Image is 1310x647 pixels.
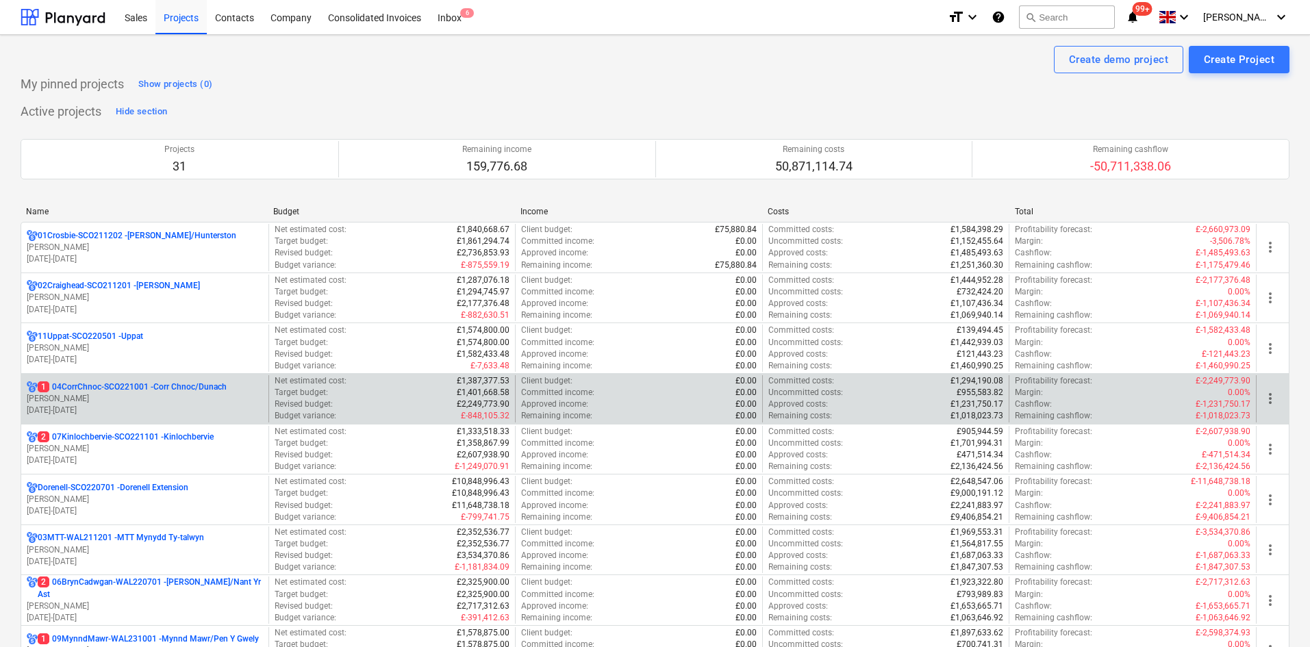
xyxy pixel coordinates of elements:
[27,280,263,315] div: 02Craighead-SCO211201 -[PERSON_NAME][PERSON_NAME][DATE]-[DATE]
[452,500,509,511] p: £11,648,738.18
[38,633,49,644] span: 1
[950,410,1003,422] p: £1,018,023.73
[461,259,509,271] p: £-875,559.19
[521,538,594,550] p: Committed income :
[1196,360,1250,372] p: £-1,460,990.25
[1015,298,1052,309] p: Cashflow :
[1204,51,1274,68] div: Create Project
[735,286,757,298] p: £0.00
[520,207,757,216] div: Income
[38,576,49,587] span: 2
[27,381,38,393] div: Project has multi currencies enabled
[27,280,38,292] div: Project has multi currencies enabled
[1015,500,1052,511] p: Cashflow :
[275,325,347,336] p: Net estimated cost :
[521,236,594,247] p: Committed income :
[1015,449,1052,461] p: Cashflow :
[1015,437,1043,449] p: Margin :
[1228,487,1250,499] p: 0.00%
[1228,337,1250,348] p: 0.00%
[950,360,1003,372] p: £1,460,990.25
[275,360,336,372] p: Budget variance :
[27,633,38,645] div: Project has multi currencies enabled
[950,511,1003,523] p: £9,406,854.21
[470,360,509,372] p: £-7,633.48
[735,236,757,247] p: £0.00
[775,158,853,175] p: 50,871,114.74
[275,337,328,348] p: Target budget :
[38,381,49,392] span: 1
[38,331,143,342] p: 11Uppat-SCO220501 - Uppat
[275,426,347,437] p: Net estimated cost :
[1025,12,1036,23] span: search
[521,500,588,511] p: Approved income :
[1189,46,1289,73] button: Create Project
[27,576,38,600] div: Project has multi currencies enabled
[38,576,263,600] p: 06BrynCadwgan-WAL220701 - [PERSON_NAME]/Nant Yr Ast
[138,77,212,92] div: Show projects (0)
[1015,511,1092,523] p: Remaining cashflow :
[1196,511,1250,523] p: £-9,406,854.21
[1015,348,1052,360] p: Cashflow :
[735,309,757,321] p: £0.00
[27,292,263,303] p: [PERSON_NAME]
[735,298,757,309] p: £0.00
[768,259,832,271] p: Remaining costs :
[455,461,509,472] p: £-1,249,070.91
[457,275,509,286] p: £1,287,076.18
[27,230,263,265] div: 01Crosbie-SCO211202 -[PERSON_NAME]/Hunterston[PERSON_NAME][DATE]-[DATE]
[735,437,757,449] p: £0.00
[768,511,832,523] p: Remaining costs :
[164,144,194,155] p: Projects
[27,331,263,366] div: 11Uppat-SCO220501 -Uppat[PERSON_NAME][DATE]-[DATE]
[1090,144,1171,155] p: Remaining cashflow
[735,426,757,437] p: £0.00
[275,476,347,487] p: Net estimated cost :
[768,286,843,298] p: Uncommitted costs :
[452,476,509,487] p: £10,848,996.43
[768,325,834,336] p: Committed costs :
[457,224,509,236] p: £1,840,668.67
[1262,390,1278,407] span: more_vert
[735,538,757,550] p: £0.00
[768,275,834,286] p: Committed costs :
[273,207,509,216] div: Budget
[768,247,828,259] p: Approved costs :
[27,494,263,505] p: [PERSON_NAME]
[950,236,1003,247] p: £1,152,455.64
[1015,476,1092,487] p: Profitability forecast :
[27,354,263,366] p: [DATE] - [DATE]
[275,437,328,449] p: Target budget :
[457,247,509,259] p: £2,736,853.93
[992,9,1005,25] i: Knowledge base
[1196,527,1250,538] p: £-3,534,370.86
[1015,275,1092,286] p: Profitability forecast :
[768,360,832,372] p: Remaining costs :
[521,476,572,487] p: Client budget :
[950,224,1003,236] p: £1,584,398.29
[27,482,263,517] div: Dorenell-SCO220701 -Dorenell Extension[PERSON_NAME][DATE]-[DATE]
[735,511,757,523] p: £0.00
[1015,309,1092,321] p: Remaining cashflow :
[521,259,592,271] p: Remaining income :
[950,298,1003,309] p: £1,107,436.34
[735,360,757,372] p: £0.00
[735,527,757,538] p: £0.00
[950,309,1003,321] p: £1,069,940.14
[1262,340,1278,357] span: more_vert
[116,104,167,120] div: Hide section
[950,375,1003,387] p: £1,294,190.08
[1015,461,1092,472] p: Remaining cashflow :
[1015,410,1092,422] p: Remaining cashflow :
[27,331,38,342] div: Project has multi currencies enabled
[1273,9,1289,25] i: keyboard_arrow_down
[768,348,828,360] p: Approved costs :
[164,158,194,175] p: 31
[735,500,757,511] p: £0.00
[521,449,588,461] p: Approved income :
[1015,360,1092,372] p: Remaining cashflow :
[1210,236,1250,247] p: -3,506.78%
[27,431,263,466] div: 207Kinlochbervie-SCO221101 -Kinlochbervie[PERSON_NAME][DATE]-[DATE]
[38,482,188,494] p: Dorenell-SCO220701 - Dorenell Extension
[1015,325,1092,336] p: Profitability forecast :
